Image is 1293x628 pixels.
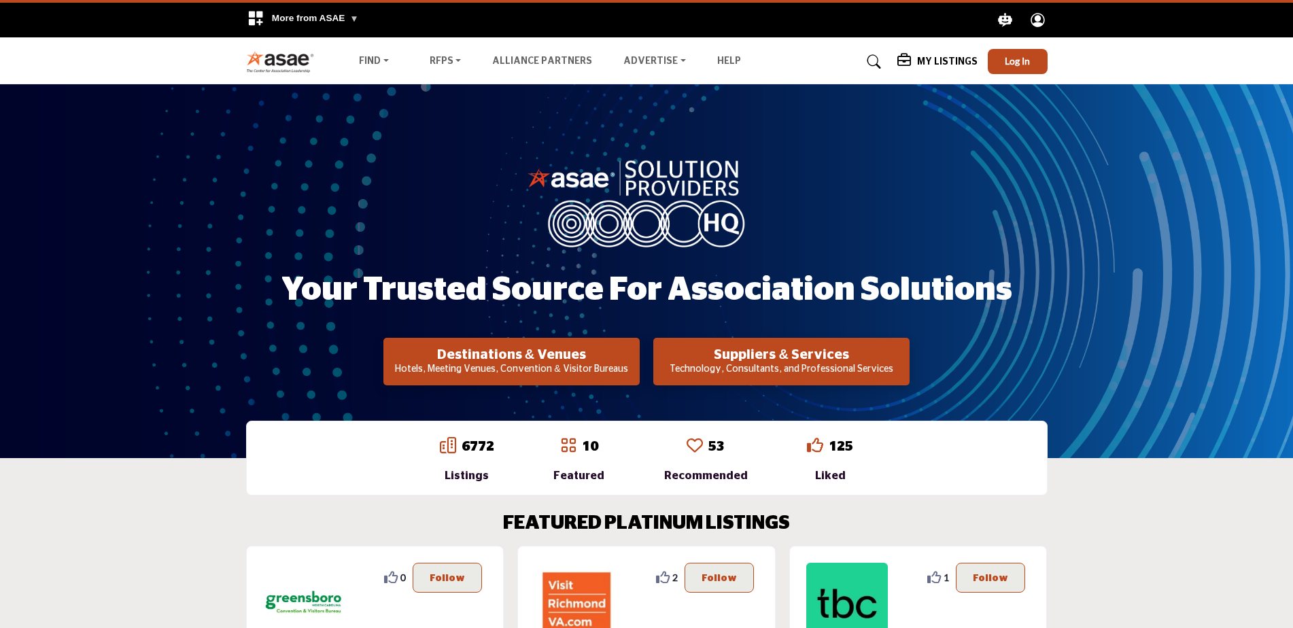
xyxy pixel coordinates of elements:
a: Alliance Partners [492,56,592,66]
button: Log In [988,49,1048,74]
button: Follow [413,563,482,593]
a: 10 [582,440,598,453]
div: My Listings [897,54,978,70]
img: Site Logo [246,50,322,73]
h5: My Listings [917,56,978,68]
div: Listings [440,468,494,484]
a: RFPs [420,52,471,71]
img: image [528,157,765,247]
p: Follow [702,570,737,585]
div: Recommended [664,468,748,484]
button: Suppliers & Services Technology, Consultants, and Professional Services [653,338,910,385]
a: Go to Featured [560,437,576,456]
span: More from ASAE [272,13,359,23]
button: Follow [685,563,754,593]
h2: Destinations & Venues [387,347,636,363]
h2: Suppliers & Services [657,347,906,363]
div: Featured [553,468,604,484]
span: Log In [1005,55,1030,67]
p: Hotels, Meeting Venues, Convention & Visitor Bureaus [387,363,636,377]
p: Follow [430,570,465,585]
div: More from ASAE [239,3,367,37]
a: Advertise [614,52,695,71]
a: 6772 [462,440,494,453]
h2: FEATURED PLATINUM LISTINGS [503,512,790,536]
a: Go to Recommended [687,437,703,456]
h1: Your Trusted Source for Association Solutions [281,269,1012,311]
a: 125 [829,440,853,453]
button: Follow [956,563,1025,593]
a: 53 [708,440,725,453]
p: Follow [973,570,1008,585]
button: Destinations & Venues Hotels, Meeting Venues, Convention & Visitor Bureaus [383,338,640,385]
i: Go to Liked [807,437,823,453]
a: Help [717,56,741,66]
a: Search [854,51,890,73]
a: Find [349,52,398,71]
div: Liked [807,468,853,484]
span: 0 [400,570,406,585]
p: Technology, Consultants, and Professional Services [657,363,906,377]
span: 1 [944,570,949,585]
span: 2 [672,570,678,585]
